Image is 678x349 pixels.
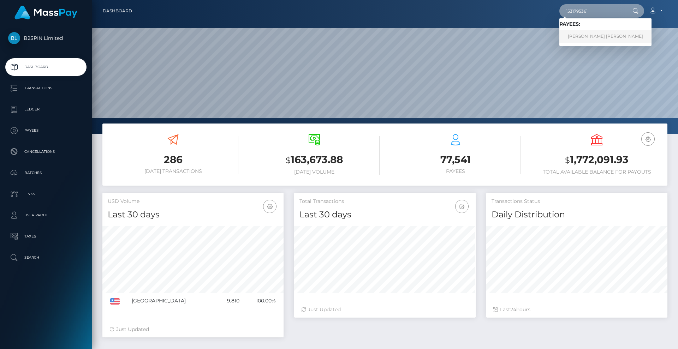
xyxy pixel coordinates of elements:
[8,146,84,157] p: Cancellations
[242,293,278,309] td: 100.00%
[493,306,660,313] div: Last hours
[559,21,652,27] h6: Payees:
[5,58,87,76] a: Dashboard
[559,30,652,43] a: [PERSON_NAME] [PERSON_NAME]
[8,210,84,221] p: User Profile
[5,206,87,224] a: User Profile
[510,306,516,313] span: 24
[531,169,662,175] h6: Total Available Balance for Payouts
[5,79,87,97] a: Transactions
[565,155,570,165] small: $
[390,153,521,167] h3: 77,541
[8,83,84,94] p: Transactions
[110,298,120,305] img: US.png
[108,168,238,174] h6: [DATE] Transactions
[129,293,216,309] td: [GEOGRAPHIC_DATA]
[5,228,87,245] a: Taxes
[559,4,626,18] input: Search...
[301,306,468,313] div: Just Updated
[8,252,84,263] p: Search
[492,209,662,221] h4: Daily Distribution
[216,293,242,309] td: 9,810
[5,35,87,41] span: B2SPIN Limited
[249,169,380,175] h6: [DATE] Volume
[103,4,132,18] a: Dashboard
[5,143,87,161] a: Cancellations
[299,209,470,221] h4: Last 30 days
[5,249,87,266] a: Search
[531,153,662,167] h3: 1,772,091.93
[5,101,87,118] a: Ledger
[249,153,380,167] h3: 163,673.88
[5,122,87,139] a: Payees
[492,198,662,205] h5: Transactions Status
[108,209,278,221] h4: Last 30 days
[390,168,521,174] h6: Payees
[109,326,276,333] div: Just Updated
[8,189,84,199] p: Links
[5,185,87,203] a: Links
[8,125,84,136] p: Payees
[8,62,84,72] p: Dashboard
[108,153,238,167] h3: 286
[8,32,20,44] img: B2SPIN Limited
[8,231,84,242] p: Taxes
[8,168,84,178] p: Batches
[286,155,291,165] small: $
[108,198,278,205] h5: USD Volume
[14,6,77,19] img: MassPay Logo
[8,104,84,115] p: Ledger
[299,198,470,205] h5: Total Transactions
[5,164,87,182] a: Batches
